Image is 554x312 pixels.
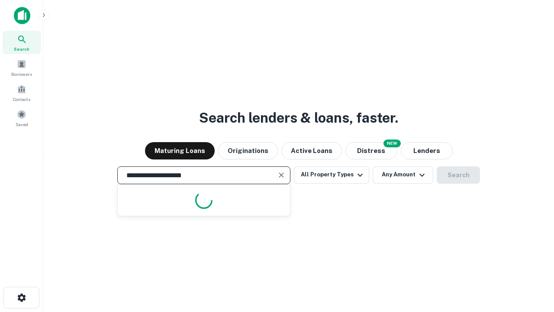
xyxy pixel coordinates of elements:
button: Lenders [401,142,453,159]
button: Search distressed loans with lien and other non-mortgage details. [345,142,397,159]
a: Saved [3,106,41,130]
button: Originations [218,142,278,159]
span: Saved [16,121,28,128]
a: Borrowers [3,56,41,79]
a: Search [3,31,41,54]
span: Contacts [13,96,30,103]
iframe: Chat Widget [511,243,554,284]
button: Active Loans [281,142,342,159]
img: capitalize-icon.png [14,7,30,24]
button: Maturing Loans [145,142,215,159]
button: Any Amount [373,166,433,184]
span: Borrowers [11,71,32,78]
span: Search [14,45,29,52]
a: Contacts [3,81,41,104]
button: All Property Types [294,166,369,184]
h3: Search lenders & loans, faster. [199,107,398,128]
div: NEW [383,140,401,147]
button: Clear [275,169,287,181]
